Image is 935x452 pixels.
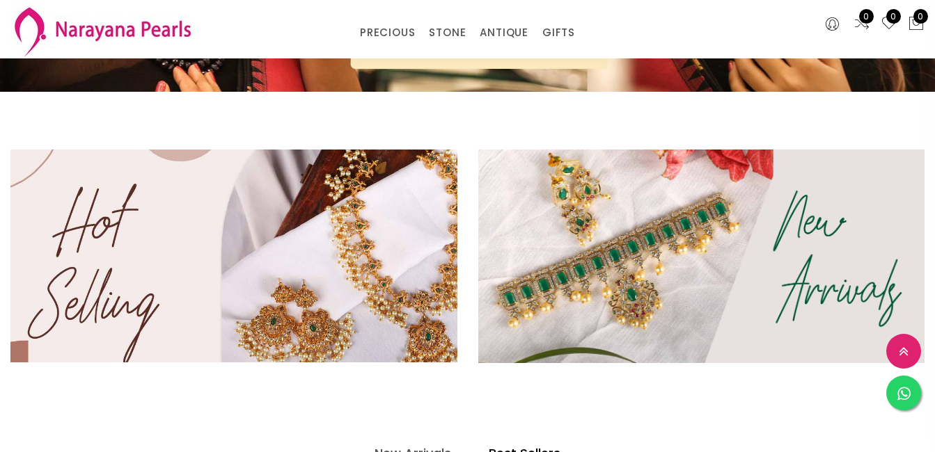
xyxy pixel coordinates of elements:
[913,9,928,24] span: 0
[908,15,925,33] button: 0
[854,15,870,33] a: 0
[886,9,901,24] span: 0
[360,22,415,43] a: PRECIOUS
[859,9,874,24] span: 0
[480,22,528,43] a: ANTIQUE
[881,15,897,33] a: 0
[542,22,575,43] a: GIFTS
[429,22,466,43] a: STONE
